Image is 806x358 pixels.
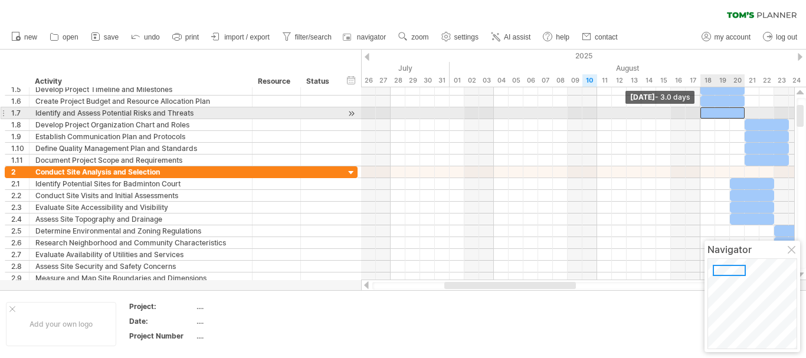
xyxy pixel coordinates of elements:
[745,74,759,87] div: Thursday, 21 August 2025
[700,74,715,87] div: Monday, 18 August 2025
[494,74,509,87] div: Monday, 4 August 2025
[760,29,801,45] a: log out
[730,74,745,87] div: Wednesday, 20 August 2025
[35,225,246,237] div: Determine Environmental and Zoning Regulations
[11,190,29,201] div: 2.2
[523,74,538,87] div: Wednesday, 6 August 2025
[11,261,29,272] div: 2.8
[63,33,78,41] span: open
[479,74,494,87] div: Sunday, 3 August 2025
[504,33,530,41] span: AI assist
[715,33,751,41] span: my account
[671,74,686,87] div: Saturday, 16 August 2025
[11,119,29,130] div: 1.8
[11,131,29,142] div: 1.9
[641,74,656,87] div: Thursday, 14 August 2025
[35,190,246,201] div: Conduct Site Visits and Initial Assessments
[553,74,568,87] div: Friday, 8 August 2025
[306,75,332,87] div: Status
[625,91,694,104] div: [DATE]
[699,29,754,45] a: my account
[11,214,29,225] div: 2.4
[686,74,700,87] div: Sunday, 17 August 2025
[11,96,29,107] div: 1.6
[759,74,774,87] div: Friday, 22 August 2025
[341,29,389,45] a: navigator
[509,74,523,87] div: Tuesday, 5 August 2025
[655,93,690,101] span: - 3.0 days
[595,33,618,41] span: contact
[656,74,671,87] div: Friday, 15 August 2025
[11,107,29,119] div: 1.7
[129,301,194,311] div: Project:
[391,74,405,87] div: Monday, 28 July 2025
[35,96,246,107] div: Create Project Budget and Resource Allocation Plan
[104,33,119,41] span: save
[185,33,199,41] span: print
[582,74,597,87] div: Sunday, 10 August 2025
[6,302,116,346] div: Add your own logo
[579,29,621,45] a: contact
[774,74,789,87] div: Saturday, 23 August 2025
[538,74,553,87] div: Thursday, 7 August 2025
[35,107,246,119] div: Identify and Assess Potential Risks and Threats
[715,74,730,87] div: Tuesday, 19 August 2025
[361,74,376,87] div: Saturday, 26 July 2025
[11,143,29,154] div: 1.10
[357,33,386,41] span: navigator
[11,272,29,284] div: 2.9
[35,202,246,213] div: Evaluate Site Accessibility and Visibility
[35,131,246,142] div: Establish Communication Plan and Protocols
[224,33,270,41] span: import / export
[24,33,37,41] span: new
[568,74,582,87] div: Saturday, 9 August 2025
[35,75,245,87] div: Activity
[11,202,29,213] div: 2.3
[438,29,482,45] a: settings
[540,29,573,45] a: help
[11,237,29,248] div: 2.6
[35,155,246,166] div: Document Project Scope and Requirements
[88,29,122,45] a: save
[129,331,194,341] div: Project Number
[35,249,246,260] div: Evaluate Availability of Utilities and Services
[35,272,246,284] div: Measure and Map Site Boundaries and Dimensions
[450,74,464,87] div: Friday, 1 August 2025
[279,29,335,45] a: filter/search
[8,29,41,45] a: new
[128,29,163,45] a: undo
[376,74,391,87] div: Sunday, 27 July 2025
[35,237,246,248] div: Research Neighborhood and Community Characteristics
[196,316,296,326] div: ....
[11,178,29,189] div: 2.1
[11,249,29,260] div: 2.7
[11,155,29,166] div: 1.11
[35,84,246,95] div: Develop Project Timeline and Milestones
[776,33,797,41] span: log out
[35,178,246,189] div: Identify Potential Sites for Badminton Court
[707,244,797,255] div: Navigator
[196,301,296,311] div: ....
[295,33,332,41] span: filter/search
[556,33,569,41] span: help
[35,166,246,178] div: Conduct Site Analysis and Selection
[144,33,160,41] span: undo
[35,119,246,130] div: Develop Project Organization Chart and Roles
[346,107,357,120] div: scroll to activity
[789,74,804,87] div: Sunday, 24 August 2025
[35,214,246,225] div: Assess Site Topography and Drainage
[35,261,246,272] div: Assess Site Security and Safety Concerns
[435,74,450,87] div: Thursday, 31 July 2025
[196,331,296,341] div: ....
[405,74,420,87] div: Tuesday, 29 July 2025
[208,29,273,45] a: import / export
[258,75,294,87] div: Resource
[454,33,479,41] span: settings
[47,29,82,45] a: open
[464,74,479,87] div: Saturday, 2 August 2025
[597,74,612,87] div: Monday, 11 August 2025
[612,74,627,87] div: Tuesday, 12 August 2025
[11,225,29,237] div: 2.5
[627,74,641,87] div: Wednesday, 13 August 2025
[11,166,29,178] div: 2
